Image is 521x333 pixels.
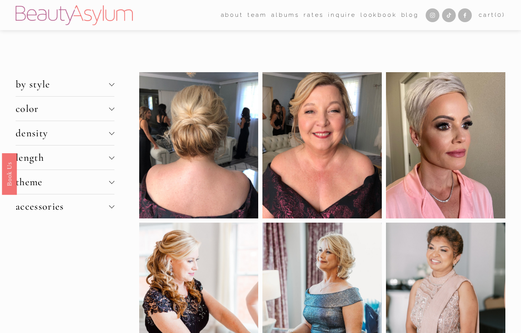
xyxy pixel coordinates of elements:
[16,176,109,188] span: theme
[479,10,505,21] a: 0 items in cart
[495,11,506,18] span: ( )
[442,8,456,22] a: TikTok
[271,9,299,21] a: albums
[16,102,109,115] span: color
[16,5,133,25] img: Beauty Asylum | Bridal Hair &amp; Makeup Charlotte &amp; Atlanta
[497,11,502,18] span: 0
[401,9,419,21] a: Blog
[16,194,114,218] button: accessories
[248,10,267,21] span: team
[16,170,114,194] button: theme
[360,9,397,21] a: Lookbook
[16,97,114,121] button: color
[16,200,109,213] span: accessories
[16,145,114,170] button: length
[426,8,439,22] a: Instagram
[458,8,472,22] a: Facebook
[2,153,17,195] a: Book Us
[16,78,109,91] span: by style
[16,72,114,96] button: by style
[16,151,109,164] span: length
[16,127,109,139] span: density
[304,9,324,21] a: Rates
[221,9,243,21] a: folder dropdown
[328,9,356,21] a: Inquire
[221,10,243,21] span: about
[16,121,114,145] button: density
[248,9,267,21] a: folder dropdown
